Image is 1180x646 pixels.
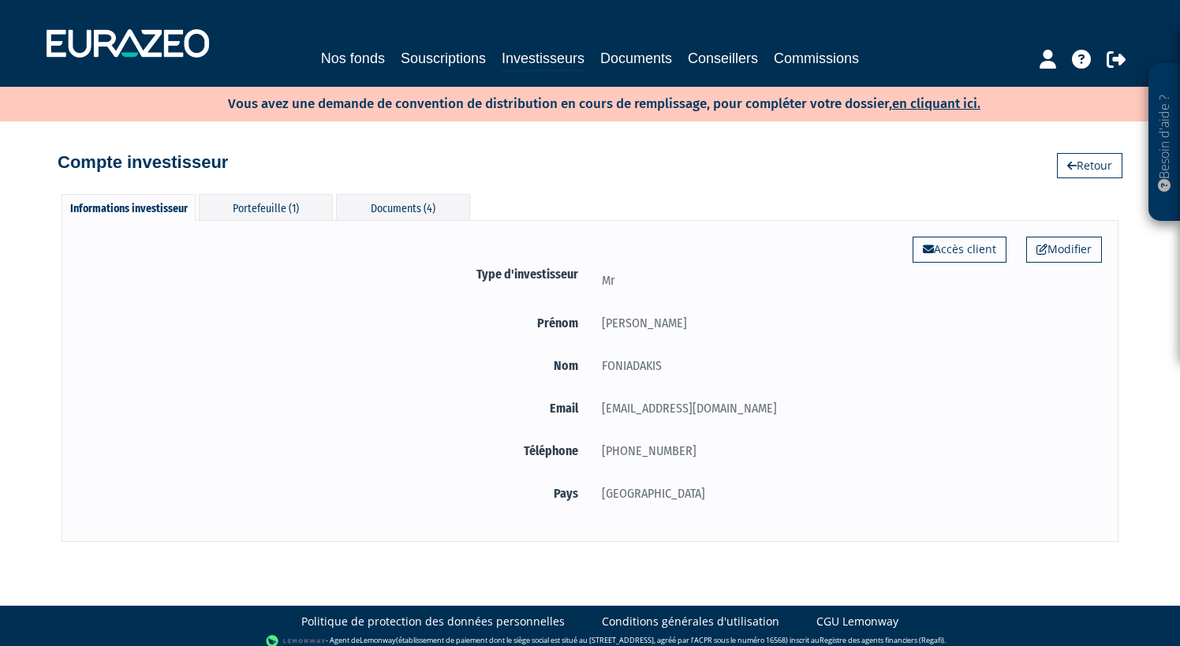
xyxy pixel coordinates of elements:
a: CGU Lemonway [816,614,898,629]
a: Investisseurs [502,47,584,72]
div: [GEOGRAPHIC_DATA] [590,484,1102,503]
div: Portefeuille (1) [199,194,333,220]
label: Email [78,398,590,418]
a: Modifier [1026,237,1102,262]
div: FONIADAKIS [590,356,1102,375]
label: Prénom [78,313,590,333]
label: Nom [78,356,590,375]
a: en cliquant ici. [892,95,980,112]
label: Pays [78,484,590,503]
label: Type d'investisseur [78,264,590,284]
p: Vous avez une demande de convention de distribution en cours de remplissage, pour compléter votre... [182,91,980,114]
div: [PHONE_NUMBER] [590,441,1102,461]
h4: Compte investisseur [58,153,228,172]
img: 1732889491-logotype_eurazeo_blanc_rvb.png [47,29,209,58]
div: [PERSON_NAME] [590,313,1102,333]
div: Documents (4) [336,194,470,220]
a: Conseillers [688,47,758,69]
a: Documents [600,47,672,69]
a: Lemonway [360,635,396,645]
div: Informations investisseur [62,194,196,221]
a: Nos fonds [321,47,385,69]
a: Accès client [913,237,1006,262]
a: Retour [1057,153,1122,178]
div: Mr [590,271,1102,290]
a: Souscriptions [401,47,486,69]
a: Commissions [774,47,859,69]
a: Conditions générales d'utilisation [602,614,779,629]
label: Téléphone [78,441,590,461]
p: Besoin d'aide ? [1156,72,1174,214]
a: Registre des agents financiers (Regafi) [820,635,944,645]
a: Politique de protection des données personnelles [301,614,565,629]
div: [EMAIL_ADDRESS][DOMAIN_NAME] [590,398,1102,418]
